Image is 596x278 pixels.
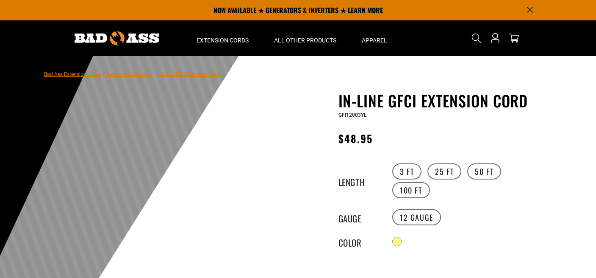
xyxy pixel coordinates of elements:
[362,37,387,44] span: Apparel
[184,20,261,56] summary: Extension Cords
[103,71,105,77] span: ›
[106,71,151,77] a: Return to Collection
[338,175,381,186] legend: Length
[261,20,349,56] summary: All Other Products
[467,163,501,180] label: 50 FT
[338,236,381,247] legend: Color
[197,37,249,44] span: Extension Cords
[349,20,400,56] summary: Apparel
[153,71,155,77] span: ›
[338,92,546,110] h1: In-Line GFCI Extension Cord
[427,163,461,180] label: 25 FT
[338,131,373,146] span: $48.95
[392,182,430,198] label: 100 FT
[338,112,366,118] span: GFI12003YL
[392,163,421,180] label: 3 FT
[44,69,219,79] nav: breadcrumbs
[75,31,159,45] img: Bad Ass Extension Cords
[338,212,381,223] legend: Gauge
[392,209,441,225] label: 12 Gauge
[156,71,219,77] span: In-Line GFCI Extension Cord
[44,71,101,77] a: Bad Ass Extension Cords
[470,31,483,45] summary: Search
[274,37,336,44] span: All Other Products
